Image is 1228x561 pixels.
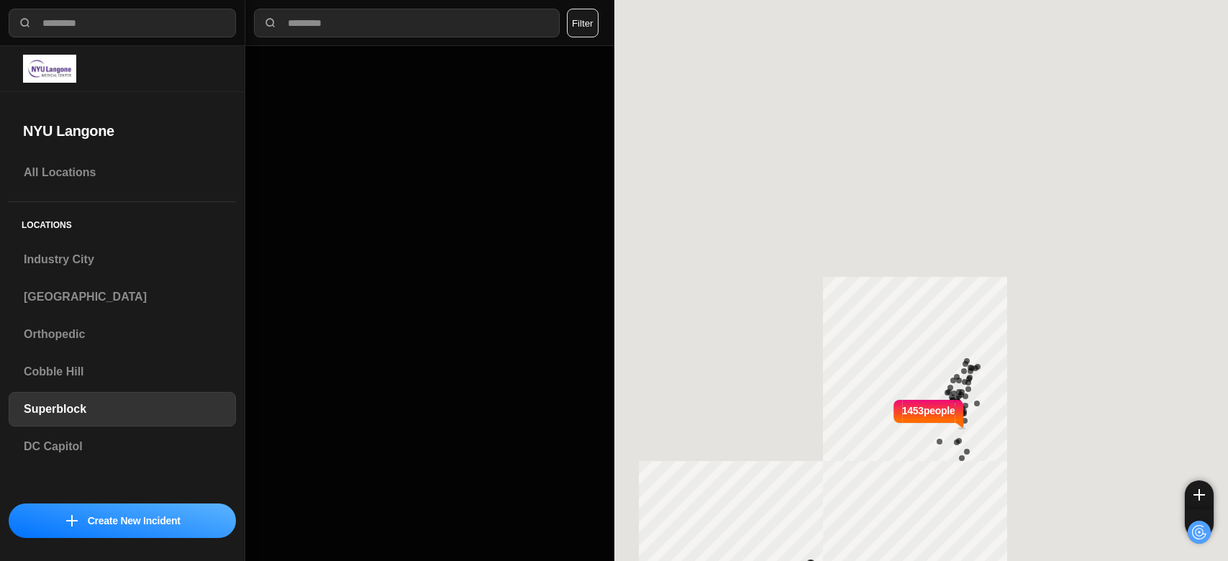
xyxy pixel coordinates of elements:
[1185,509,1214,538] button: zoom-out
[9,202,236,242] h5: Locations
[24,288,221,306] h3: [GEOGRAPHIC_DATA]
[23,121,222,141] h2: NYU Langone
[66,515,78,526] img: icon
[567,9,599,37] button: Filter
[23,55,76,83] img: logo
[24,438,221,455] h3: DC Capitol
[24,401,221,418] h3: Superblock
[24,326,221,343] h3: Orthopedic
[955,398,966,429] img: notch
[9,280,236,314] a: [GEOGRAPHIC_DATA]
[88,514,181,528] p: Create New Incident
[9,242,236,277] a: Industry City
[24,363,221,380] h3: Cobble Hill
[9,503,236,538] button: iconCreate New Incident
[1193,518,1205,529] img: zoom-out
[263,16,278,30] img: search
[9,155,236,190] a: All Locations
[9,392,236,427] a: Superblock
[9,355,236,389] a: Cobble Hill
[18,16,32,30] img: search
[891,398,902,429] img: notch
[24,251,221,268] h3: Industry City
[9,429,236,464] a: DC Capitol
[9,317,236,352] a: Orthopedic
[24,164,221,181] h3: All Locations
[1193,489,1205,501] img: zoom-in
[1185,480,1214,509] button: zoom-in
[902,403,955,435] p: 1453 people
